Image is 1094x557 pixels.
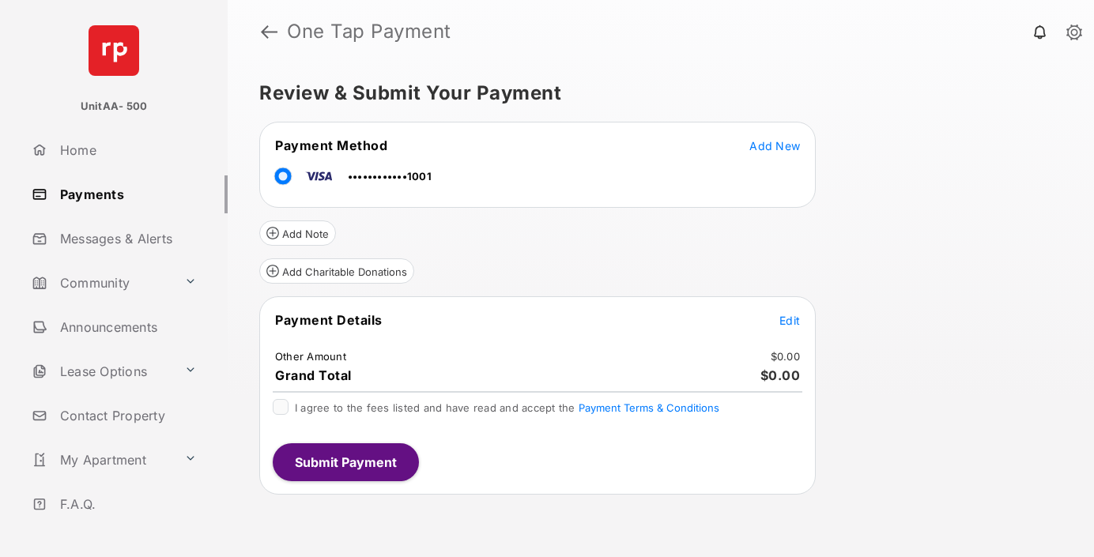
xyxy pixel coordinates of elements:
[275,312,383,328] span: Payment Details
[25,264,178,302] a: Community
[25,131,228,169] a: Home
[348,170,432,183] span: ••••••••••••1001
[274,349,347,363] td: Other Amount
[25,485,228,523] a: F.A.Q.
[275,367,352,383] span: Grand Total
[25,352,178,390] a: Lease Options
[25,220,228,258] a: Messages & Alerts
[579,401,719,414] button: I agree to the fees listed and have read and accept the
[259,258,414,284] button: Add Charitable Donations
[749,137,800,153] button: Add New
[25,308,228,346] a: Announcements
[25,397,228,435] a: Contact Property
[275,137,387,153] span: Payment Method
[749,139,800,152] span: Add New
[760,367,801,383] span: $0.00
[259,84,1050,103] h5: Review & Submit Your Payment
[295,401,719,414] span: I agree to the fees listed and have read and accept the
[287,22,451,41] strong: One Tap Payment
[770,349,801,363] td: $0.00
[81,99,148,115] p: UnitAA- 500
[25,441,178,479] a: My Apartment
[25,175,228,213] a: Payments
[273,443,419,481] button: Submit Payment
[779,312,800,328] button: Edit
[89,25,139,76] img: svg+xml;base64,PHN2ZyB4bWxucz0iaHR0cDovL3d3dy53My5vcmcvMjAwMC9zdmciIHdpZHRoPSI2NCIgaGVpZ2h0PSI2NC...
[259,220,336,246] button: Add Note
[779,314,800,327] span: Edit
